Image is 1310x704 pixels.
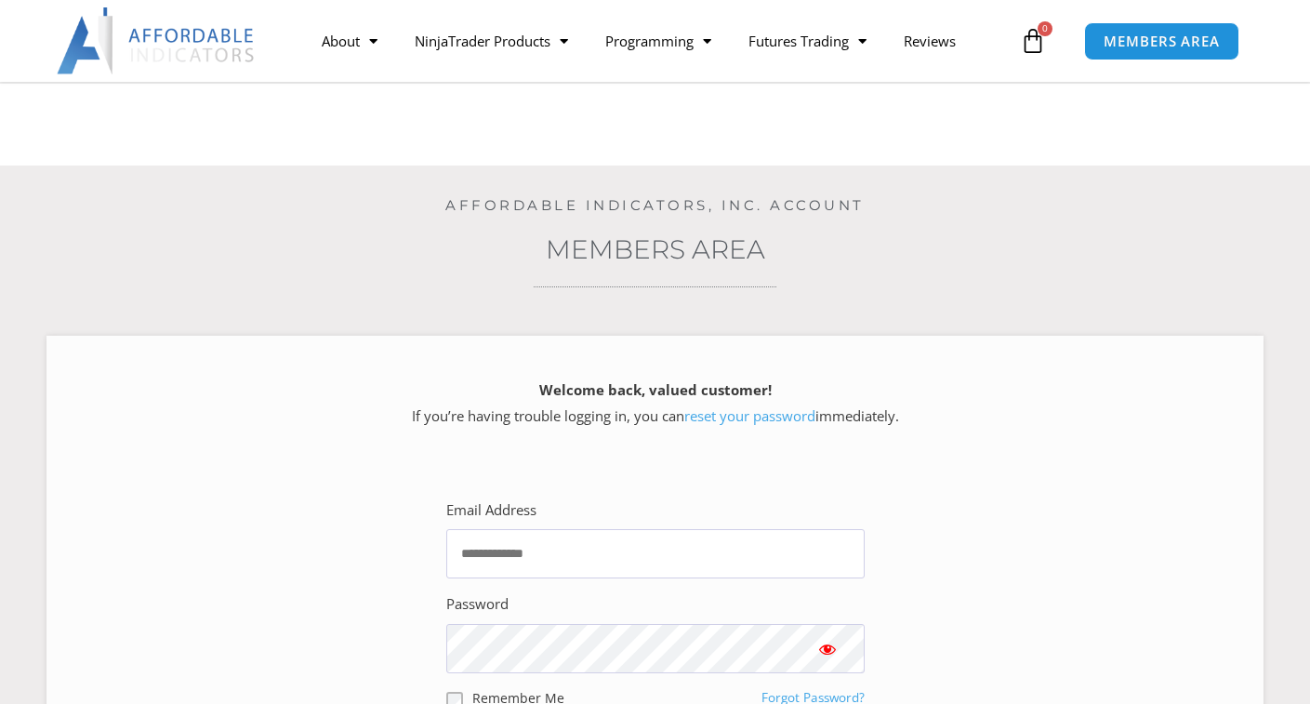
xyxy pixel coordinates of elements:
[1038,21,1052,36] span: 0
[1104,34,1220,48] span: MEMBERS AREA
[546,233,765,265] a: Members Area
[303,20,396,62] a: About
[446,498,536,524] label: Email Address
[1084,22,1239,60] a: MEMBERS AREA
[730,20,885,62] a: Futures Trading
[79,378,1231,430] p: If you’re having trouble logging in, you can immediately.
[684,406,815,425] a: reset your password
[885,20,974,62] a: Reviews
[446,591,509,618] label: Password
[445,196,865,214] a: Affordable Indicators, Inc. Account
[57,7,257,74] img: LogoAI | Affordable Indicators – NinjaTrader
[396,20,587,62] a: NinjaTrader Products
[790,624,865,673] button: Show password
[992,14,1074,68] a: 0
[539,380,772,399] strong: Welcome back, valued customer!
[587,20,730,62] a: Programming
[303,20,1015,62] nav: Menu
